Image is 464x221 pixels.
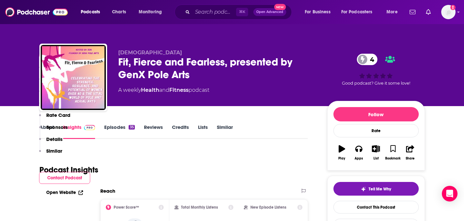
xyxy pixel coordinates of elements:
[327,49,425,90] div: 4Good podcast? Give it some love!
[333,107,419,121] button: Follow
[407,7,418,18] a: Show notifications dropdown
[100,188,115,194] h2: Reach
[39,136,63,148] button: Details
[342,81,410,86] span: Good podcast? Give it some love!
[333,182,419,196] button: tell me why sparkleTell Me Why
[357,54,377,65] a: 4
[367,141,384,164] button: List
[108,7,130,17] a: Charts
[385,157,401,160] div: Bookmark
[112,7,126,17] span: Charts
[159,87,169,93] span: and
[387,7,398,17] span: More
[333,124,419,137] div: Rate
[134,7,170,17] button: open menu
[250,205,286,210] h2: New Episode Listens
[144,124,163,139] a: Reviews
[355,157,363,160] div: Apps
[118,49,182,56] span: [DEMOGRAPHIC_DATA]
[423,7,433,18] a: Show notifications dropdown
[46,124,68,130] p: Sponsors
[382,7,406,17] button: open menu
[333,201,419,214] a: Contact This Podcast
[441,5,456,19] span: Logged in as rhyleeawpr
[41,45,106,110] img: Fit, Fierce and Fearless, presented by GenX Pole Arts
[39,148,62,160] button: Similar
[217,124,233,139] a: Similar
[442,186,457,201] div: Open Intercom Messenger
[5,6,68,18] img: Podchaser - Follow, Share and Rate Podcasts
[46,148,62,154] p: Similar
[172,124,189,139] a: Credits
[236,8,248,16] span: ⌘ K
[401,141,418,164] button: Share
[114,205,139,210] h2: Power Score™
[385,141,401,164] button: Bookmark
[169,87,189,93] a: Fitness
[39,172,90,184] button: Contact Podcast
[369,186,391,192] span: Tell Me Why
[363,54,377,65] span: 4
[274,4,286,10] span: New
[305,7,330,17] span: For Business
[139,7,162,17] span: Monitoring
[46,136,63,142] p: Details
[256,10,283,14] span: Open Advanced
[76,7,108,17] button: open menu
[441,5,456,19] button: Show profile menu
[104,124,134,139] a: Episodes35
[81,7,100,17] span: Podcasts
[181,205,218,210] h2: Total Monthly Listens
[350,141,367,164] button: Apps
[198,124,208,139] a: Lists
[129,125,134,130] div: 35
[46,190,83,195] a: Open Website
[337,7,382,17] button: open menu
[406,157,415,160] div: Share
[341,7,373,17] span: For Podcasters
[333,141,350,164] button: Play
[39,124,68,136] button: Sponsors
[118,86,209,94] div: A weekly podcast
[192,7,236,17] input: Search podcasts, credits, & more...
[300,7,339,17] button: open menu
[253,8,286,16] button: Open AdvancedNew
[141,87,159,93] a: Health
[181,5,298,20] div: Search podcasts, credits, & more...
[338,157,345,160] div: Play
[441,5,456,19] img: User Profile
[450,5,456,10] svg: Add a profile image
[361,186,366,192] img: tell me why sparkle
[373,157,379,160] div: List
